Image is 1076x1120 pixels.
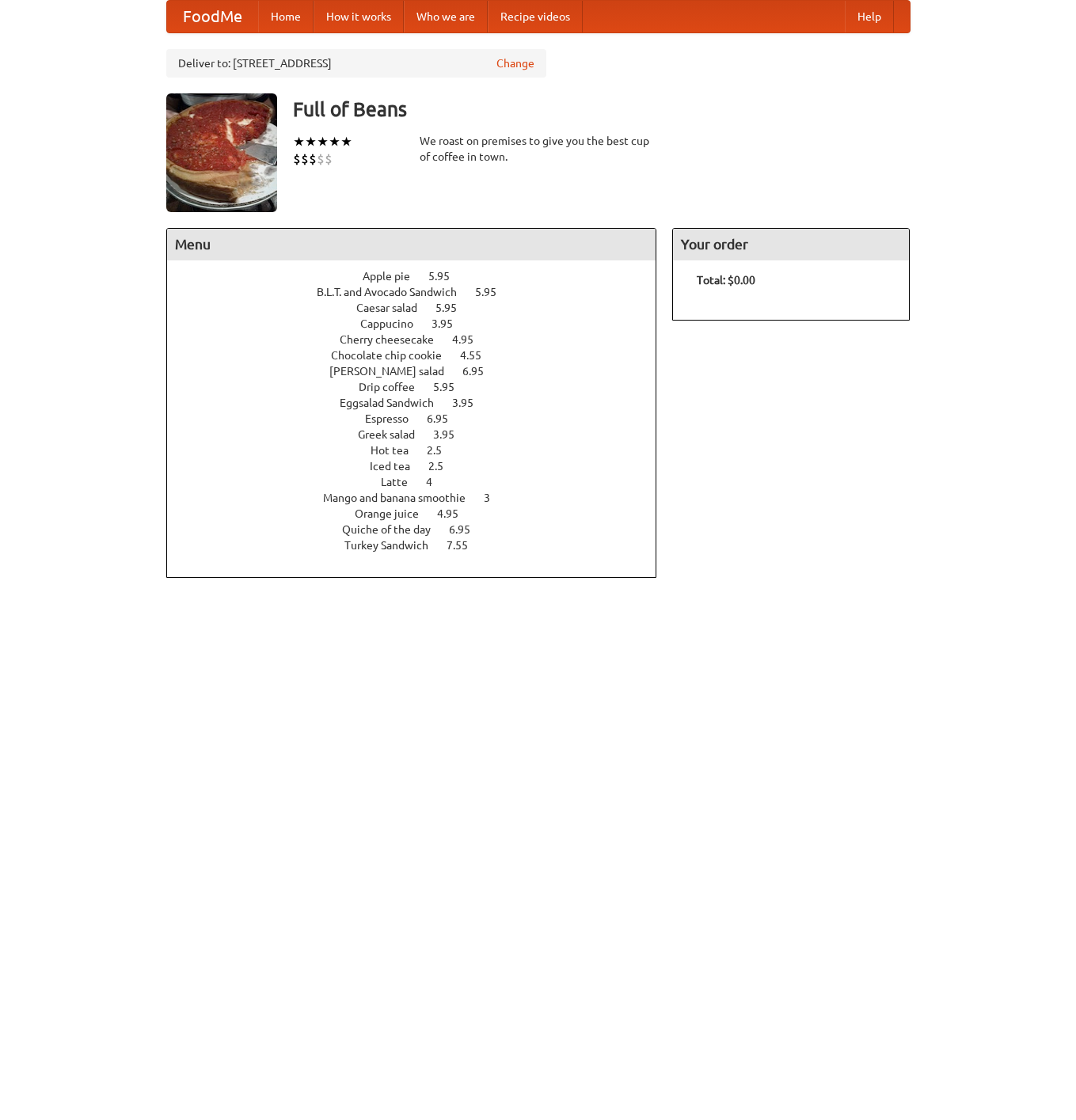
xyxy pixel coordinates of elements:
span: Iced tea [370,460,426,473]
span: 7.55 [447,539,484,552]
span: 5.95 [433,381,470,393]
a: Caesar salad 5.95 [356,302,486,314]
span: 3.95 [432,317,469,330]
span: Cappucino [360,317,429,330]
span: 4 [426,476,448,488]
li: ★ [329,133,340,150]
li: $ [301,150,309,168]
span: 3 [484,492,506,504]
li: ★ [317,133,329,150]
h4: Menu [167,229,656,260]
span: 2.5 [427,444,458,457]
a: Chocolate chip cookie 4.55 [331,349,511,362]
span: Eggsalad Sandwich [340,397,450,409]
li: ★ [340,133,352,150]
a: Drip coffee 5.95 [359,381,484,393]
span: Latte [381,476,424,488]
span: Espresso [365,412,424,425]
li: $ [317,150,325,168]
div: We roast on premises to give you the best cup of coffee in town. [420,133,657,165]
a: Espresso 6.95 [365,412,477,425]
li: $ [293,150,301,168]
a: Hot tea 2.5 [371,444,471,457]
a: Greek salad 3.95 [358,428,484,441]
a: Eggsalad Sandwich 3.95 [340,397,503,409]
span: 2.5 [428,460,459,473]
a: Change [496,55,534,71]
span: [PERSON_NAME] salad [329,365,460,378]
span: Caesar salad [356,302,433,314]
a: Help [845,1,894,32]
a: Iced tea 2.5 [370,460,473,473]
a: How it works [314,1,404,32]
span: Cherry cheesecake [340,333,450,346]
b: Total: $0.00 [697,274,755,287]
a: Apple pie 5.95 [363,270,479,283]
span: Orange juice [355,507,435,520]
li: ★ [305,133,317,150]
a: Quiche of the day 6.95 [342,523,500,536]
h3: Full of Beans [293,93,911,125]
a: Home [258,1,314,32]
span: 3.95 [452,397,489,409]
a: Cappucino 3.95 [360,317,482,330]
span: 5.95 [435,302,473,314]
a: Orange juice 4.95 [355,507,488,520]
span: Drip coffee [359,381,431,393]
a: Mango and banana smoothie 3 [323,492,519,504]
span: Quiche of the day [342,523,447,536]
span: Apple pie [363,270,426,283]
a: Turkey Sandwich 7.55 [344,539,497,552]
a: Cherry cheesecake 4.95 [340,333,503,346]
a: FoodMe [167,1,258,32]
span: 3.95 [433,428,470,441]
span: 6.95 [462,365,500,378]
a: Latte 4 [381,476,462,488]
span: 4.95 [437,507,474,520]
span: Chocolate chip cookie [331,349,458,362]
a: Who we are [404,1,488,32]
span: Hot tea [371,444,424,457]
span: Turkey Sandwich [344,539,444,552]
a: Recipe videos [488,1,583,32]
span: Greek salad [358,428,431,441]
li: $ [325,150,333,168]
span: 6.95 [427,412,464,425]
span: B.L.T. and Avocado Sandwich [317,286,473,298]
li: $ [309,150,317,168]
a: B.L.T. and Avocado Sandwich 5.95 [317,286,526,298]
span: Mango and banana smoothie [323,492,481,504]
span: 6.95 [449,523,486,536]
span: 5.95 [475,286,512,298]
a: [PERSON_NAME] salad 6.95 [329,365,513,378]
li: ★ [293,133,305,150]
div: Deliver to: [STREET_ADDRESS] [166,49,546,78]
span: 4.55 [460,349,497,362]
h4: Your order [673,229,909,260]
img: angular.jpg [166,93,277,212]
span: 4.95 [452,333,489,346]
span: 5.95 [428,270,466,283]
